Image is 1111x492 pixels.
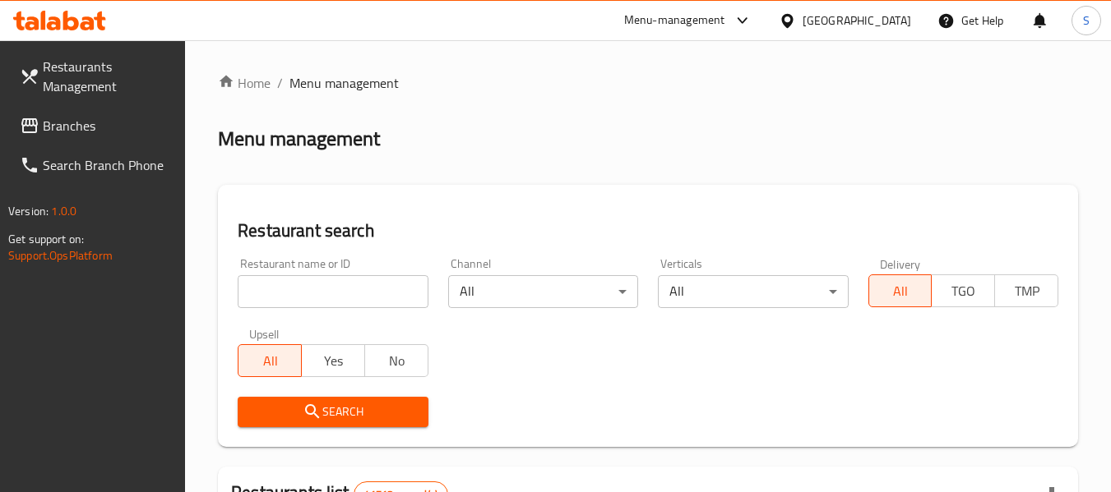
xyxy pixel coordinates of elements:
[249,328,280,339] label: Upsell
[7,106,186,145] a: Branches
[238,397,428,427] button: Search
[238,344,302,377] button: All
[1083,11,1090,30] span: S
[372,349,422,373] span: No
[803,11,911,30] div: [GEOGRAPHIC_DATA]
[245,349,295,373] span: All
[8,245,113,266] a: Support.OpsPlatform
[43,155,173,175] span: Search Branch Phone
[364,344,428,377] button: No
[994,274,1058,307] button: TMP
[938,279,988,303] span: TGO
[8,228,84,250] span: Get support on:
[289,73,399,93] span: Menu management
[277,73,283,93] li: /
[931,274,995,307] button: TGO
[301,344,365,377] button: Yes
[1002,279,1052,303] span: TMP
[658,275,848,308] div: All
[51,200,76,222] span: 1.0.0
[218,126,380,152] h2: Menu management
[7,145,186,185] a: Search Branch Phone
[7,47,186,106] a: Restaurants Management
[448,275,638,308] div: All
[218,73,1078,93] nav: breadcrumb
[43,116,173,136] span: Branches
[624,11,725,30] div: Menu-management
[251,402,414,422] span: Search
[8,200,49,222] span: Version:
[880,258,921,269] label: Delivery
[308,349,359,373] span: Yes
[218,73,271,93] a: Home
[876,279,926,303] span: All
[238,218,1058,243] h2: Restaurant search
[238,275,428,308] input: Search for restaurant name or ID..
[868,274,933,307] button: All
[43,57,173,96] span: Restaurants Management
